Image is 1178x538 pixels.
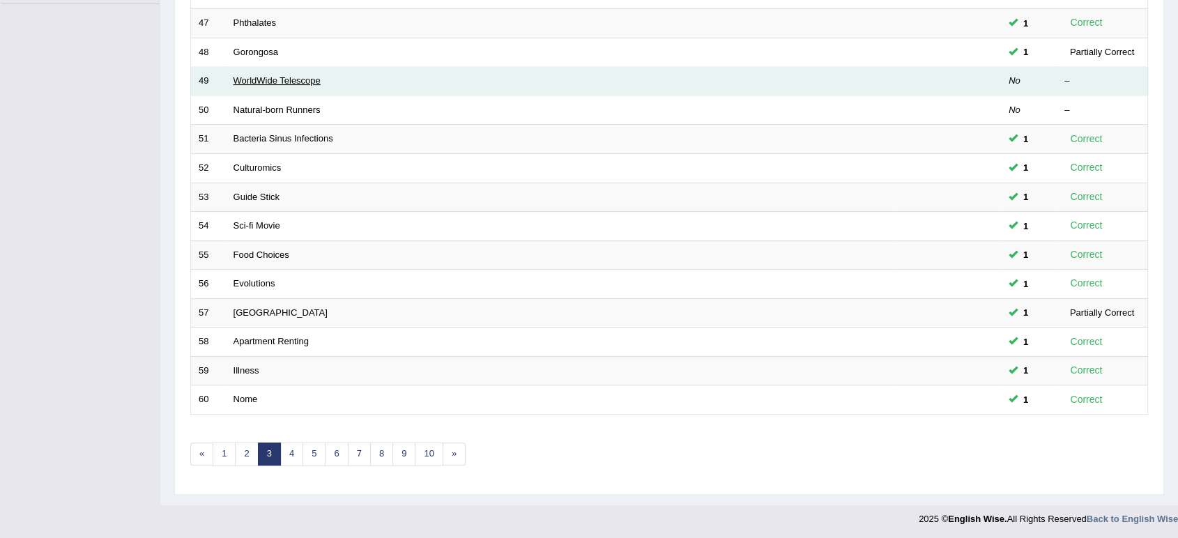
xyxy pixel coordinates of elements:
div: Correct [1064,15,1108,31]
td: 58 [191,328,226,357]
td: 50 [191,95,226,125]
span: You can still take this question [1018,277,1034,291]
td: 48 [191,38,226,67]
a: WorldWide Telescope [234,75,321,86]
td: 47 [191,9,226,38]
strong: English Wise. [948,514,1007,524]
span: You can still take this question [1018,247,1034,262]
a: Bacteria Sinus Infections [234,133,333,144]
a: 5 [303,443,326,466]
td: 56 [191,270,226,299]
span: You can still take this question [1018,363,1034,378]
a: Illness [234,365,259,376]
a: 6 [325,443,348,466]
td: 60 [191,385,226,415]
div: 2025 © All Rights Reserved [919,505,1178,525]
div: Correct [1064,334,1108,350]
span: You can still take this question [1018,132,1034,146]
span: You can still take this question [1018,45,1034,59]
td: 54 [191,212,226,241]
a: 7 [348,443,371,466]
td: 51 [191,125,226,154]
span: You can still take this question [1018,190,1034,204]
div: Partially Correct [1064,45,1140,59]
div: Correct [1064,131,1108,147]
a: Natural-born Runners [234,105,321,115]
em: No [1009,105,1020,115]
td: 53 [191,183,226,212]
a: Nome [234,394,258,404]
div: – [1064,75,1140,88]
a: 2 [235,443,258,466]
a: Back to English Wise [1087,514,1178,524]
a: 8 [370,443,393,466]
td: 55 [191,240,226,270]
a: Sci-fi Movie [234,220,280,231]
a: 3 [258,443,281,466]
a: [GEOGRAPHIC_DATA] [234,307,328,318]
div: Correct [1064,247,1108,263]
td: 49 [191,67,226,96]
a: Evolutions [234,278,275,289]
td: 57 [191,298,226,328]
div: Correct [1064,362,1108,378]
div: Correct [1064,217,1108,233]
a: Culturomics [234,162,282,173]
a: » [443,443,466,466]
a: Guide Stick [234,192,280,202]
span: You can still take this question [1018,160,1034,175]
div: Correct [1064,189,1108,205]
em: No [1009,75,1020,86]
a: « [190,443,213,466]
span: You can still take this question [1018,16,1034,31]
span: You can still take this question [1018,219,1034,233]
div: Correct [1064,392,1108,408]
a: 9 [392,443,415,466]
div: Correct [1064,160,1108,176]
div: Partially Correct [1064,305,1140,320]
a: Gorongosa [234,47,278,57]
td: 59 [191,356,226,385]
a: 1 [213,443,236,466]
span: You can still take this question [1018,392,1034,407]
a: Apartment Renting [234,336,309,346]
a: Food Choices [234,249,289,260]
td: 52 [191,153,226,183]
div: Correct [1064,275,1108,291]
a: 10 [415,443,443,466]
a: Phthalates [234,17,276,28]
span: You can still take this question [1018,305,1034,320]
a: 4 [280,443,303,466]
div: – [1064,104,1140,117]
span: You can still take this question [1018,335,1034,349]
